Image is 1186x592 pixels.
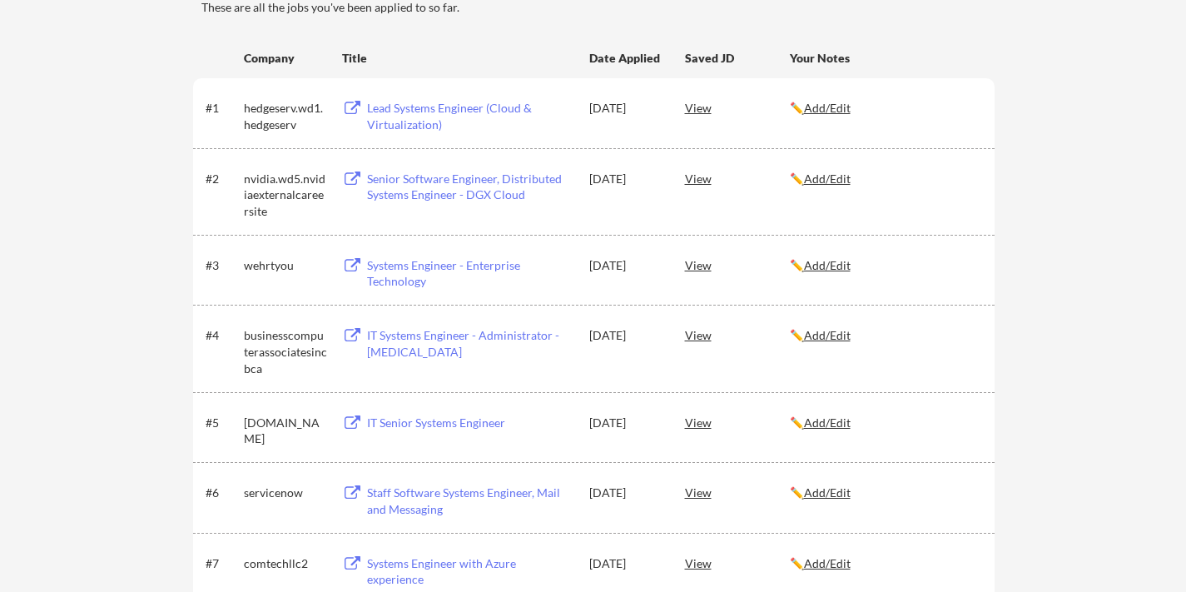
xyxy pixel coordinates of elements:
[589,555,662,572] div: [DATE]
[244,100,327,132] div: hedgeserv.wd1.hedgeserv
[685,42,790,72] div: Saved JD
[804,556,851,570] u: Add/Edit
[790,415,980,431] div: ✏️
[685,92,790,122] div: View
[790,50,980,67] div: Your Notes
[685,163,790,193] div: View
[790,171,980,187] div: ✏️
[206,415,238,431] div: #5
[804,415,851,430] u: Add/Edit
[589,327,662,344] div: [DATE]
[206,485,238,501] div: #6
[206,327,238,344] div: #4
[367,100,573,132] div: Lead Systems Engineer (Cloud & Virtualization)
[804,172,851,186] u: Add/Edit
[367,171,573,203] div: Senior Software Engineer, Distributed Systems Engineer - DGX Cloud
[804,101,851,115] u: Add/Edit
[244,485,327,501] div: servicenow
[367,415,573,431] div: IT Senior Systems Engineer
[685,477,790,507] div: View
[367,257,573,290] div: Systems Engineer - Enterprise Technology
[342,50,573,67] div: Title
[685,548,790,578] div: View
[244,257,327,274] div: wehrtyou
[244,415,327,447] div: [DOMAIN_NAME]
[206,171,238,187] div: #2
[804,485,851,500] u: Add/Edit
[244,555,327,572] div: comtechllc2
[790,327,980,344] div: ✏️
[244,171,327,220] div: nvidia.wd5.nvidiaexternalcareersite
[589,50,662,67] div: Date Applied
[367,327,573,360] div: IT Systems Engineer - Administrator - [MEDICAL_DATA]
[685,320,790,350] div: View
[685,407,790,437] div: View
[804,258,851,272] u: Add/Edit
[790,257,980,274] div: ✏️
[685,250,790,280] div: View
[206,100,238,117] div: #1
[589,100,662,117] div: [DATE]
[790,555,980,572] div: ✏️
[589,485,662,501] div: [DATE]
[790,100,980,117] div: ✏️
[206,555,238,572] div: #7
[589,257,662,274] div: [DATE]
[244,327,327,376] div: businesscomputerassociatesincbca
[367,485,573,517] div: Staff Software Systems Engineer, Mail and Messaging
[589,415,662,431] div: [DATE]
[790,485,980,501] div: ✏️
[244,50,327,67] div: Company
[206,257,238,274] div: #3
[589,171,662,187] div: [DATE]
[804,328,851,342] u: Add/Edit
[367,555,573,588] div: Systems Engineer with Azure experience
